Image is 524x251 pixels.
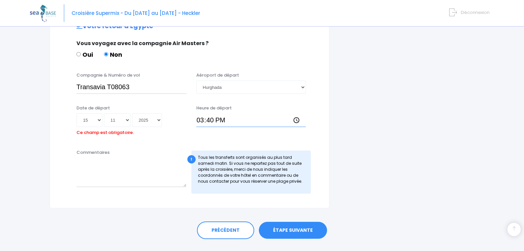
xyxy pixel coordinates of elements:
span: Déconnexion [461,9,490,16]
a: PRÉCÉDENT [197,221,254,239]
label: Commentaires [76,149,110,156]
label: Heure de départ [196,105,232,111]
label: Ce champ est obligatoire. [76,127,134,136]
div: Tous les transferts sont organisés au plus tard samedi matin. Si vous ne repartez pas tout de sui... [191,151,311,194]
div: ! [187,155,196,163]
a: ÉTAPE SUIVANTE [259,222,327,239]
span: Vous voyagez avec la compagnie Air Masters ? [76,39,209,47]
span: Croisière Supermix - Du [DATE] au [DATE] - Heckler [71,10,200,17]
input: Oui [76,52,81,56]
label: Compagnie & Numéro de vol [76,72,140,79]
label: Oui [76,50,93,59]
label: Aéroport de départ [196,72,239,79]
label: Date de départ [76,105,110,111]
input: Non [104,52,108,56]
label: Non [104,50,122,59]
